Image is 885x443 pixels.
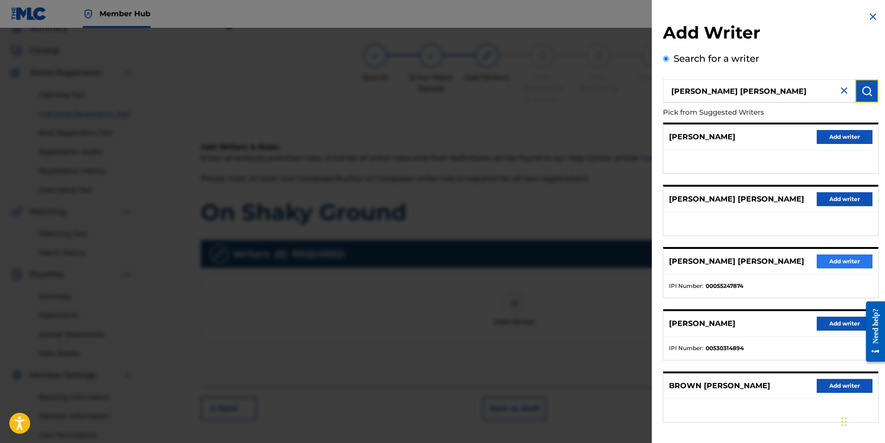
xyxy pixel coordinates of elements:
[669,318,735,329] p: [PERSON_NAME]
[706,344,744,352] strong: 00530314894
[663,103,826,123] p: Pick from Suggested Writers
[83,8,94,20] img: Top Rightsholder
[817,254,872,268] button: Add writer
[669,131,735,143] p: [PERSON_NAME]
[663,22,878,46] h2: Add Writer
[669,282,703,290] span: IPI Number :
[663,79,855,103] input: Search writer's name or IPI Number
[817,379,872,393] button: Add writer
[669,256,804,267] p: [PERSON_NAME] [PERSON_NAME]
[669,194,804,205] p: [PERSON_NAME] [PERSON_NAME]
[841,408,847,436] div: Drag
[11,7,47,20] img: MLC Logo
[706,282,743,290] strong: 00055247874
[861,85,872,97] img: Search Works
[839,398,885,443] iframe: Chat Widget
[817,317,872,331] button: Add writer
[859,294,885,369] iframe: Resource Center
[669,380,770,391] p: BROWN [PERSON_NAME]
[99,8,151,19] span: Member Hub
[817,130,872,144] button: Add writer
[839,85,850,96] img: close
[817,192,872,206] button: Add writer
[674,53,759,64] label: Search for a writer
[669,344,703,352] span: IPI Number :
